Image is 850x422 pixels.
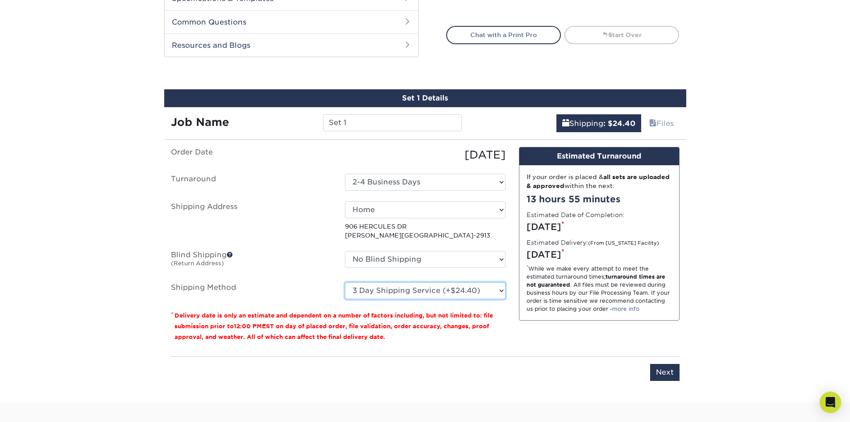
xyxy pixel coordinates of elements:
h2: Resources and Blogs [165,33,418,57]
a: Start Over [564,26,679,44]
small: (Return Address) [171,260,224,267]
label: Estimated Delivery: [527,238,659,247]
div: [DATE] [527,220,672,234]
span: 12:00 PM [234,323,262,330]
label: Shipping Method [164,282,338,299]
label: Order Date [164,147,338,163]
a: Shipping: $24.40 [556,114,641,132]
span: shipping [562,119,569,128]
div: While we make every attempt to meet the estimated turnaround times; . All files must be reviewed ... [527,265,672,313]
b: : $24.40 [603,119,635,128]
input: Enter a job name [323,114,462,131]
div: If your order is placed & within the next: [527,172,672,191]
small: (From [US_STATE] Facility) [588,240,659,246]
p: 906 HERCULES DR [PERSON_NAME][GEOGRAPHIC_DATA]-2913 [345,222,506,240]
label: Estimated Date of Completion: [527,210,625,219]
span: files [649,119,656,128]
label: Blind Shipping [164,251,338,272]
a: more info [612,305,639,312]
div: Estimated Turnaround [519,147,679,165]
div: [DATE] [338,147,512,163]
div: Set 1 Details [164,89,686,107]
label: Shipping Address [164,201,338,240]
input: Next [650,364,680,381]
a: Chat with a Print Pro [446,26,561,44]
label: Turnaround [164,174,338,191]
strong: Job Name [171,116,229,129]
div: [DATE] [527,248,672,261]
div: 13 hours 55 minutes [527,192,672,206]
strong: turnaround times are not guaranteed [527,273,665,288]
iframe: Google Customer Reviews [2,395,76,419]
small: Delivery date is only an estimate and dependent on a number of factors including, but not limited... [174,312,493,340]
div: Open Intercom Messenger [820,392,841,413]
a: Files [643,114,680,132]
h2: Common Questions [165,10,418,33]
